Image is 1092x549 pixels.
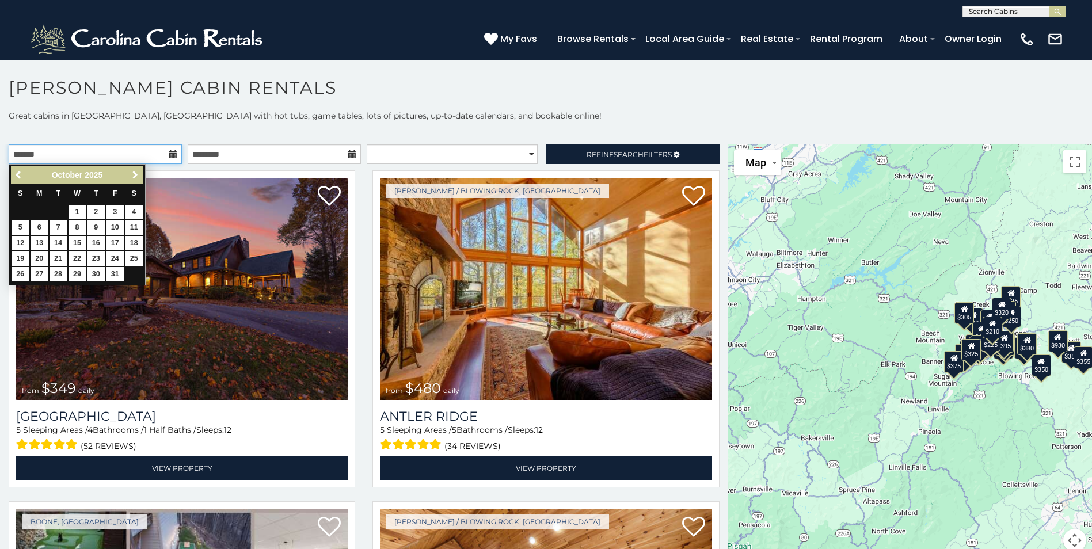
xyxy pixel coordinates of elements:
[318,185,341,209] a: Add to favorites
[981,330,1000,352] div: $225
[50,236,67,250] a: 14
[1048,330,1068,352] div: $930
[87,220,105,235] a: 9
[31,220,48,235] a: 6
[125,205,143,219] a: 4
[87,425,93,435] span: 4
[1047,31,1063,47] img: mail-regular-white.png
[16,178,348,400] a: Diamond Creek Lodge from $349 daily
[128,168,142,182] a: Next
[87,267,105,281] a: 30
[50,251,67,266] a: 21
[944,351,964,373] div: $375
[16,409,348,424] a: [GEOGRAPHIC_DATA]
[551,29,634,49] a: Browse Rentals
[31,251,48,266] a: 20
[444,439,501,453] span: (34 reviews)
[745,157,766,169] span: Map
[12,220,29,235] a: 5
[74,189,81,197] span: Wednesday
[16,425,21,435] span: 5
[18,189,22,197] span: Sunday
[16,178,348,400] img: Diamond Creek Lodge
[31,267,48,281] a: 27
[380,425,385,435] span: 5
[22,386,39,395] span: from
[535,425,543,435] span: 12
[1014,337,1034,359] div: $695
[87,205,105,219] a: 2
[1001,286,1021,308] div: $525
[682,185,705,209] a: Add to favorites
[87,251,105,266] a: 23
[106,251,124,266] a: 24
[954,302,974,324] div: $305
[52,170,83,180] span: October
[36,189,43,197] span: Monday
[16,424,348,453] div: Sleeping Areas / Bathrooms / Sleeps:
[87,236,105,250] a: 16
[994,331,1014,353] div: $395
[983,317,1002,338] div: $210
[106,236,124,250] a: 17
[22,514,147,529] a: Boone, [GEOGRAPHIC_DATA]
[69,267,86,281] a: 29
[1061,341,1081,363] div: $355
[734,150,781,175] button: Change map style
[31,236,48,250] a: 13
[106,205,124,219] a: 3
[81,439,136,453] span: (52 reviews)
[961,339,981,361] div: $325
[69,205,86,219] a: 1
[804,29,888,49] a: Rental Program
[12,251,29,266] a: 19
[12,267,29,281] a: 26
[85,170,102,180] span: 2025
[318,516,341,540] a: Add to favorites
[386,514,609,529] a: [PERSON_NAME] / Blowing Rock, [GEOGRAPHIC_DATA]
[1002,306,1021,327] div: $250
[484,32,540,47] a: My Favs
[12,236,29,250] a: 12
[16,409,348,424] h3: Diamond Creek Lodge
[587,150,672,159] span: Refine Filters
[131,170,140,180] span: Next
[50,267,67,281] a: 28
[224,425,231,435] span: 12
[380,456,711,480] a: View Property
[125,251,143,266] a: 25
[735,29,799,49] a: Real Estate
[69,220,86,235] a: 8
[682,516,705,540] a: Add to favorites
[443,386,459,395] span: daily
[16,456,348,480] a: View Property
[971,335,990,357] div: $395
[1019,31,1035,47] img: phone-regular-white.png
[50,220,67,235] a: 7
[500,32,537,46] span: My Favs
[94,189,98,197] span: Thursday
[69,251,86,266] a: 22
[380,409,711,424] a: Antler Ridge
[405,380,441,396] span: $480
[893,29,934,49] a: About
[380,178,711,400] img: Antler Ridge
[78,386,94,395] span: daily
[144,425,196,435] span: 1 Half Baths /
[972,322,992,344] div: $410
[125,236,143,250] a: 18
[386,184,609,198] a: [PERSON_NAME] / Blowing Rock, [GEOGRAPHIC_DATA]
[1017,333,1037,355] div: $380
[614,150,644,159] span: Search
[992,298,1011,319] div: $320
[1032,354,1051,376] div: $350
[380,178,711,400] a: Antler Ridge from $480 daily
[452,425,456,435] span: 5
[125,220,143,235] a: 11
[939,29,1007,49] a: Owner Login
[980,310,1000,331] div: $565
[640,29,730,49] a: Local Area Guide
[106,220,124,235] a: 10
[29,22,268,56] img: White-1-2.png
